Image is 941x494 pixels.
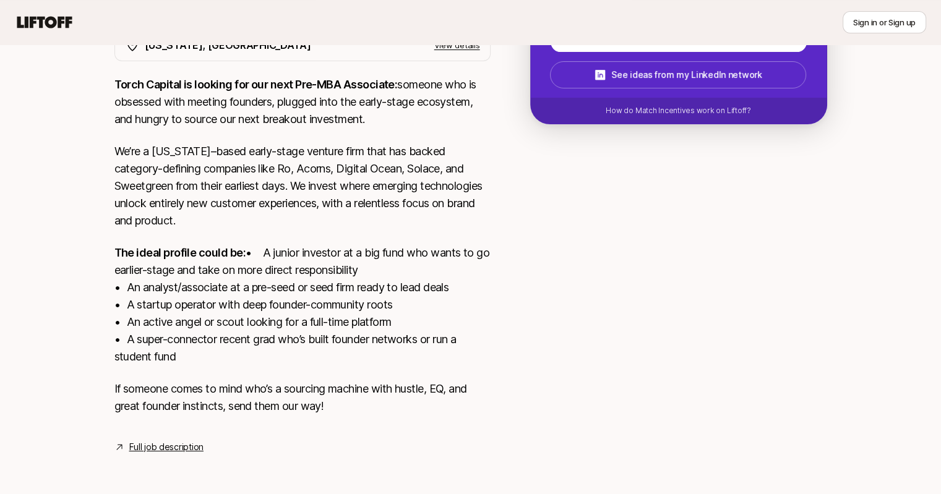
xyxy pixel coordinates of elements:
a: Full job description [129,440,204,454]
strong: The ideal profile could be: [114,246,246,259]
p: someone who is obsessed with meeting founders, plugged into the early-stage ecosystem, and hungry... [114,76,491,128]
p: We’re a [US_STATE]–based early-stage venture firm that has backed category-defining companies lik... [114,143,491,229]
p: How do Match Incentives work on Liftoff? [606,105,750,116]
p: [US_STATE], [GEOGRAPHIC_DATA] [145,37,311,53]
button: See ideas from my LinkedIn network [550,61,806,88]
button: Sign in or Sign up [843,11,926,33]
strong: Torch Capital is looking for our next Pre-MBA Associate: [114,78,398,91]
p: See ideas from my LinkedIn network [611,67,762,82]
p: View details [434,39,480,51]
p: • A junior investor at a big fund who wants to go earlier-stage and take on more direct responsib... [114,244,491,365]
p: If someone comes to mind who’s a sourcing machine with hustle, EQ, and great founder instincts, s... [114,380,491,415]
